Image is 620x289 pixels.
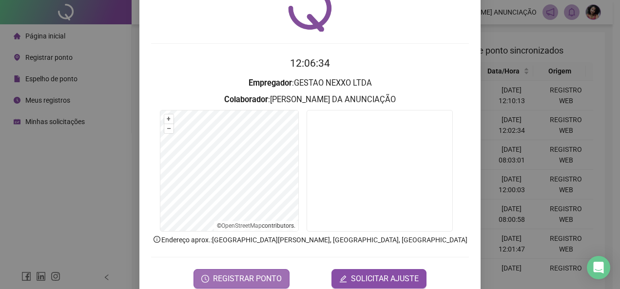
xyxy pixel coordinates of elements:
button: + [164,114,174,124]
strong: Colaborador [224,95,268,104]
span: edit [339,275,347,283]
div: Open Intercom Messenger [587,256,610,279]
button: REGISTRAR PONTO [194,269,290,289]
li: © contributors. [217,222,295,229]
p: Endereço aprox. : [GEOGRAPHIC_DATA][PERSON_NAME], [GEOGRAPHIC_DATA], [GEOGRAPHIC_DATA] [151,235,469,245]
button: – [164,124,174,133]
h3: : [PERSON_NAME] DA ANUNCIAÇÃO [151,93,469,106]
span: clock-circle [201,275,209,283]
strong: Empregador [249,78,292,88]
span: info-circle [153,235,161,244]
h3: : GESTAO NEXXO LTDA [151,77,469,90]
time: 12:06:34 [290,57,330,69]
button: editSOLICITAR AJUSTE [331,269,426,289]
a: OpenStreetMap [221,222,262,229]
span: REGISTRAR PONTO [213,273,282,285]
span: SOLICITAR AJUSTE [351,273,419,285]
